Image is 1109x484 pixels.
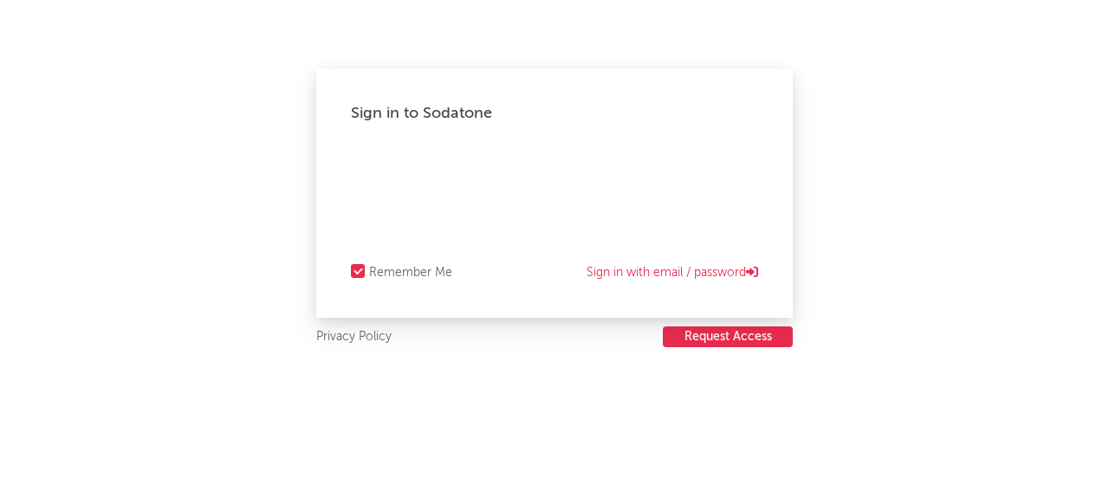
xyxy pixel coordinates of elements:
a: Request Access [663,326,793,348]
a: Privacy Policy [316,326,392,348]
div: Remember Me [369,262,452,283]
button: Request Access [663,326,793,347]
a: Sign in with email / password [587,262,758,283]
div: Sign in to Sodatone [351,103,758,124]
